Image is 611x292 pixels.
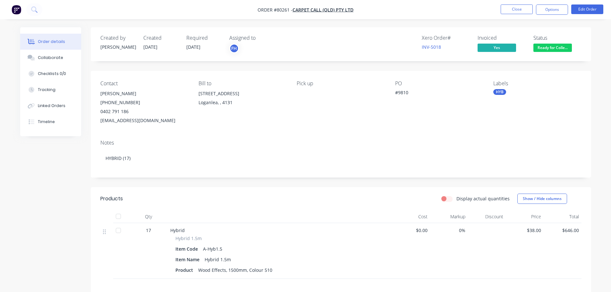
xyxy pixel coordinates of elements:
[100,140,581,146] div: Notes
[433,227,465,234] span: 0%
[395,89,475,98] div: #9810
[20,98,81,114] button: Linked Orders
[38,119,55,125] div: Timeline
[199,89,286,98] div: [STREET_ADDRESS]
[517,194,567,204] button: Show / Hide columns
[533,44,572,53] button: Ready for Colle...
[199,80,286,87] div: Bill to
[297,80,385,87] div: Pick up
[175,235,202,242] span: Hybrid 1.5m
[571,4,603,14] button: Edit Order
[100,195,123,203] div: Products
[536,4,568,15] button: Options
[422,35,470,41] div: Xero Order #
[100,89,188,125] div: [PERSON_NAME][PHONE_NUMBER]0402 791 186[EMAIL_ADDRESS][DOMAIN_NAME]
[100,98,188,107] div: [PHONE_NUMBER]
[100,107,188,116] div: 0402 791 186
[506,210,544,223] div: Price
[100,116,188,125] div: [EMAIL_ADDRESS][DOMAIN_NAME]
[20,82,81,98] button: Tracking
[200,244,225,254] div: A-Hyb1.5
[456,195,510,202] label: Display actual quantities
[546,227,579,234] span: $646.00
[146,227,151,234] span: 17
[100,89,188,98] div: [PERSON_NAME]
[395,227,428,234] span: $0.00
[186,44,200,50] span: [DATE]
[478,44,516,52] span: Yes
[175,244,200,254] div: Item Code
[202,255,233,264] div: Hybrid 1.5m
[175,265,196,275] div: Product
[38,55,63,61] div: Collaborate
[129,210,168,223] div: Qty
[20,66,81,82] button: Checklists 0/0
[100,148,581,168] div: HYBRID (17)
[38,87,55,93] div: Tracking
[199,89,286,110] div: [STREET_ADDRESS]Loganlea, , 4131
[38,71,66,77] div: Checklists 0/0
[100,44,136,50] div: [PERSON_NAME]
[100,80,188,87] div: Contact
[20,114,81,130] button: Timeline
[170,227,185,233] span: Hybrid
[493,89,506,95] div: HYB
[422,44,441,50] a: INV-5018
[533,35,581,41] div: Status
[20,50,81,66] button: Collaborate
[229,44,239,53] button: FH
[293,7,353,13] a: Carpet Call (QLD) Pty Ltd
[501,4,533,14] button: Close
[100,35,136,41] div: Created by
[38,39,65,45] div: Order details
[229,35,293,41] div: Assigned to
[143,35,179,41] div: Created
[175,255,202,264] div: Item Name
[20,34,81,50] button: Order details
[199,98,286,107] div: Loganlea, , 4131
[38,103,65,109] div: Linked Orders
[478,35,526,41] div: Invoiced
[533,44,572,52] span: Ready for Colle...
[468,210,506,223] div: Discount
[143,44,157,50] span: [DATE]
[395,80,483,87] div: PO
[392,210,430,223] div: Cost
[508,227,541,234] span: $38.00
[186,35,222,41] div: Required
[12,5,21,14] img: Factory
[258,7,293,13] span: Order #80261 -
[493,80,581,87] div: Labels
[544,210,581,223] div: Total
[196,265,275,275] div: Wood Effects, 1500mm, Colour 510
[430,210,468,223] div: Markup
